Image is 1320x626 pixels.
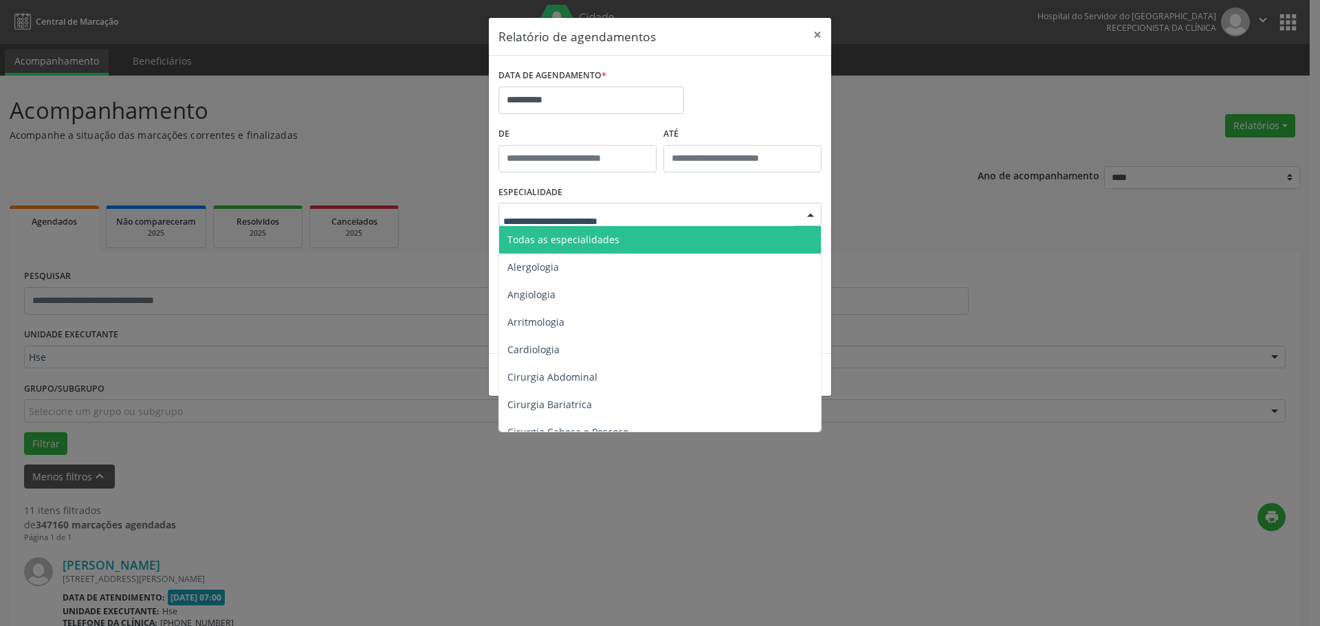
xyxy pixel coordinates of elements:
[663,124,822,145] label: ATÉ
[507,260,559,273] span: Alergologia
[507,288,555,301] span: Angiologia
[498,182,562,203] label: ESPECIALIDADE
[507,315,564,328] span: Arritmologia
[507,370,597,383] span: Cirurgia Abdominal
[498,27,656,45] h5: Relatório de agendamentos
[507,398,592,411] span: Cirurgia Bariatrica
[804,18,831,52] button: Close
[507,233,619,246] span: Todas as especialidades
[507,343,560,356] span: Cardiologia
[498,65,606,87] label: DATA DE AGENDAMENTO
[498,124,657,145] label: De
[507,425,628,438] span: Cirurgia Cabeça e Pescoço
